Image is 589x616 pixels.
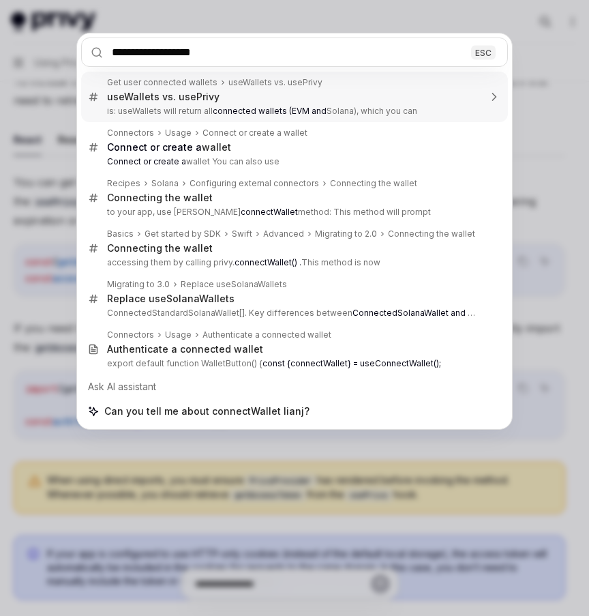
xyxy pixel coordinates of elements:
p: wallet You can also use [107,156,479,167]
div: Configuring external connectors [190,178,319,189]
div: Replace useSolanaWallets [107,293,235,305]
div: Migrating to 2.0 [315,229,377,239]
div: Migrating to 3.0 [107,279,170,290]
div: Usage [165,329,192,340]
div: Connecting the wallet [388,229,475,239]
div: Authenticate a connected wallet [202,329,331,340]
b: connectWallet [241,207,298,217]
div: Basics [107,229,134,239]
b: ConnectedSolanaWallet and Connecte [352,308,507,318]
div: Connectors [107,329,154,340]
b: connectWallet() . [235,257,301,267]
div: wallet [107,141,231,153]
div: Advanced [263,229,304,239]
div: Connect or create a wallet [202,128,307,138]
div: Replace useSolanaWallets [181,279,287,290]
p: to your app, use [PERSON_NAME] method: This method will prompt [107,207,479,218]
div: Get user connected wallets [107,77,217,88]
b: const {connectWallet} = useConnectWallet(); [262,358,441,368]
p: ConnectedStandardSolanaWallet[]. Key differences between [107,308,479,319]
span: Can you tell me about connectWallet lianj? [104,405,309,418]
div: Authenticate a connected wallet [107,343,263,355]
div: Connectors [107,128,154,138]
div: Solana [151,178,179,189]
p: accessing them by calling privy. This method is now [107,257,479,268]
p: export default function WalletButton() { [107,358,479,369]
div: useWallets vs. usePrivy [107,91,220,103]
div: Recipes [107,178,140,189]
div: Connecting the wallet [107,192,213,204]
div: Ask AI assistant [81,375,508,399]
div: Get started by SDK [145,229,221,239]
b: Connect or create a [107,141,202,153]
div: Swift [232,229,252,239]
b: connected wallets (EVM and [213,106,327,116]
div: Usage [165,128,192,138]
div: Connecting the wallet [330,178,417,189]
div: useWallets vs. usePrivy [228,77,322,88]
b: Connect or create a [107,156,186,166]
div: ESC [471,45,496,59]
p: is: useWallets will return all Solana), which you can [107,106,479,117]
div: Connecting the wallet [107,242,213,254]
